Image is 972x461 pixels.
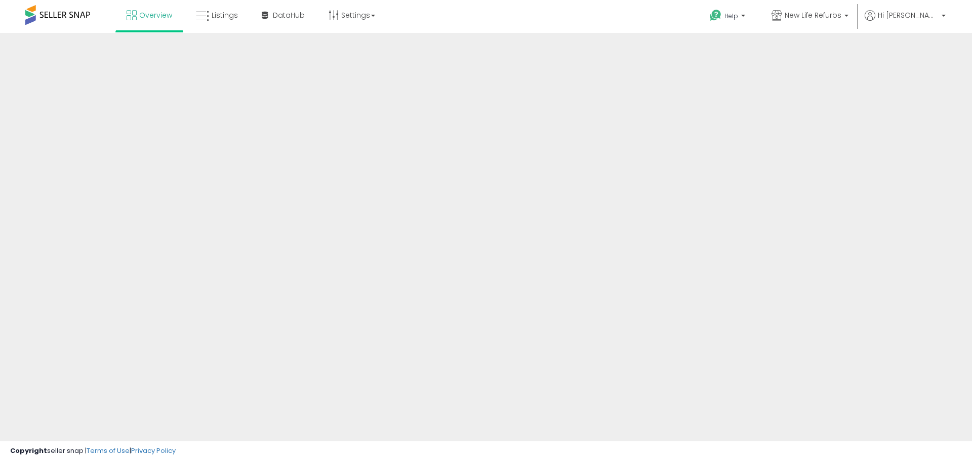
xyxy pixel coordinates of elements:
[131,446,176,455] a: Privacy Policy
[87,446,130,455] a: Terms of Use
[10,446,176,456] div: seller snap | |
[10,446,47,455] strong: Copyright
[878,10,939,20] span: Hi [PERSON_NAME]
[273,10,305,20] span: DataHub
[702,2,755,33] a: Help
[865,10,946,33] a: Hi [PERSON_NAME]
[139,10,172,20] span: Overview
[212,10,238,20] span: Listings
[709,9,722,22] i: Get Help
[785,10,841,20] span: New Life Refurbs
[724,12,738,20] span: Help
